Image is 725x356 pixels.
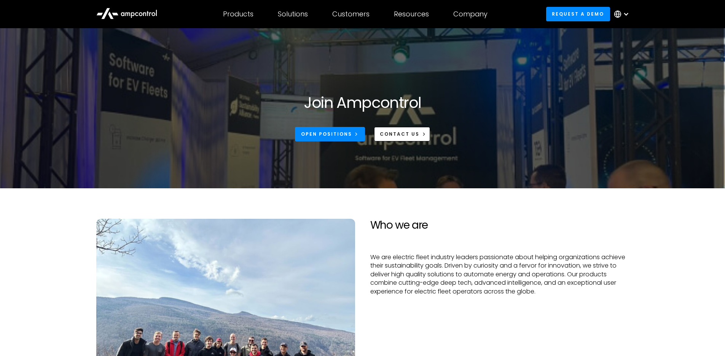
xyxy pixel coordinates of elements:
div: Customers [332,10,370,18]
a: Open Positions [295,127,365,141]
div: Company [453,10,488,18]
div: Solutions [278,10,308,18]
div: Resources [394,10,429,18]
h2: Who we are [370,219,629,232]
a: Request a demo [546,7,610,21]
a: CONTACT US [374,127,430,141]
p: We are electric fleet industry leaders passionate about helping organizations achieve their susta... [370,253,629,296]
div: Products [223,10,253,18]
div: CONTACT US [380,131,419,138]
h1: Join Ampcontrol [304,93,421,112]
div: Open Positions [301,131,352,138]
